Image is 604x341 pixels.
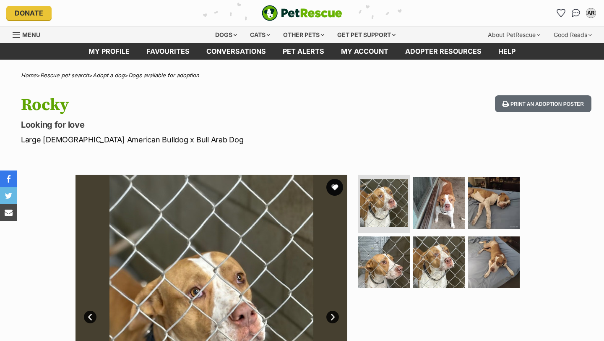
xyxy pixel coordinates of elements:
[138,43,198,60] a: Favourites
[128,72,199,79] a: Dogs available for adoption
[277,26,330,43] div: Other pets
[468,177,520,229] img: Photo of Rocky
[413,177,465,229] img: Photo of Rocky
[326,311,339,323] a: Next
[262,5,342,21] img: logo-e224e6f780fb5917bec1dbf3a21bbac754714ae5b6737aabdf751b685950b380.svg
[93,72,125,79] a: Adopt a dog
[331,26,401,43] div: Get pet support
[6,6,52,20] a: Donate
[587,9,595,17] div: AR
[397,43,490,60] a: Adopter resources
[333,43,397,60] a: My account
[21,134,368,145] p: Large [DEMOGRAPHIC_DATA] American Bulldog x Bull Arab Dog
[209,26,243,43] div: Dogs
[274,43,333,60] a: Pet alerts
[198,43,274,60] a: conversations
[21,72,36,79] a: Home
[13,26,46,42] a: Menu
[84,311,96,323] a: Prev
[569,6,583,20] a: Conversations
[468,236,520,288] img: Photo of Rocky
[326,179,343,196] button: favourite
[262,5,342,21] a: PetRescue
[584,6,598,20] button: My account
[554,6,568,20] a: Favourites
[548,26,598,43] div: Good Reads
[490,43,524,60] a: Help
[244,26,276,43] div: Cats
[22,31,40,38] span: Menu
[40,72,89,79] a: Rescue pet search
[360,179,408,227] img: Photo of Rocky
[358,236,410,288] img: Photo of Rocky
[21,119,368,131] p: Looking for love
[413,236,465,288] img: Photo of Rocky
[495,95,591,113] button: Print an adoption poster
[572,9,581,17] img: chat-41dd97257d64d25036548639549fe6c8038ab92f7586957e7f3b1b290dea8141.svg
[554,6,598,20] ul: Account quick links
[21,95,368,115] h1: Rocky
[482,26,546,43] div: About PetRescue
[80,43,138,60] a: My profile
